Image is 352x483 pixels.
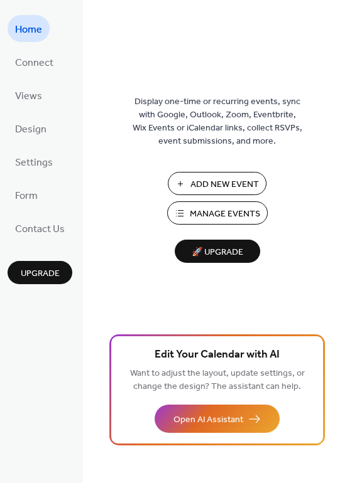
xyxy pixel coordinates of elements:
[15,53,53,73] span: Connect
[8,48,61,75] a: Connect
[173,413,243,427] span: Open AI Assistant
[155,346,280,364] span: Edit Your Calendar with AI
[8,148,60,175] a: Settings
[168,172,267,195] button: Add New Event
[133,95,302,148] span: Display one-time or recurring events, sync with Google, Outlook, Zoom, Eventbrite, Wix Events or ...
[182,244,253,261] span: 🚀 Upgrade
[21,267,60,280] span: Upgrade
[15,120,47,139] span: Design
[8,181,45,208] a: Form
[130,365,305,395] span: Want to adjust the layout, update settings, or change the design? The assistant can help.
[8,261,72,284] button: Upgrade
[15,87,42,106] span: Views
[15,220,65,239] span: Contact Us
[167,201,268,225] button: Manage Events
[15,186,38,206] span: Form
[8,115,54,142] a: Design
[15,153,53,172] span: Settings
[8,82,50,109] a: Views
[190,208,260,221] span: Manage Events
[8,15,50,42] a: Home
[155,405,280,433] button: Open AI Assistant
[15,20,42,40] span: Home
[190,178,259,191] span: Add New Event
[175,240,260,263] button: 🚀 Upgrade
[8,215,72,242] a: Contact Us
